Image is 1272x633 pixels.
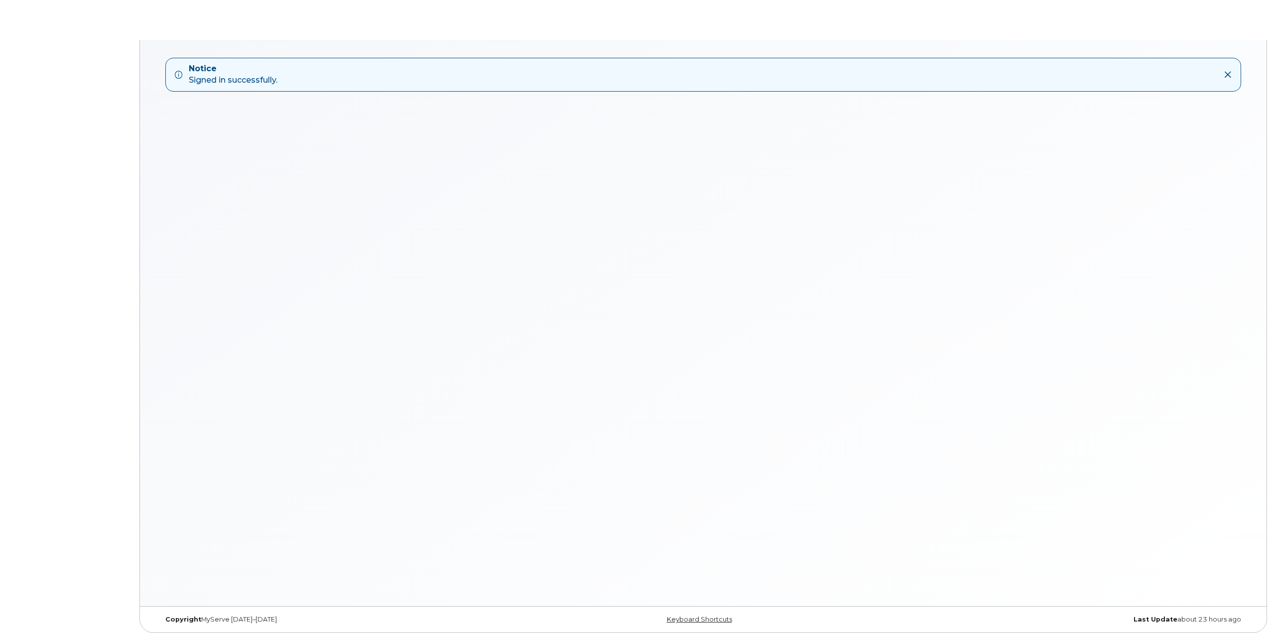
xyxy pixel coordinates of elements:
[667,616,732,623] a: Keyboard Shortcuts
[885,616,1249,624] div: about 23 hours ago
[158,616,521,624] div: MyServe [DATE]–[DATE]
[165,616,201,623] strong: Copyright
[1134,616,1177,623] strong: Last Update
[189,63,277,86] div: Signed in successfully.
[189,63,277,75] strong: Notice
